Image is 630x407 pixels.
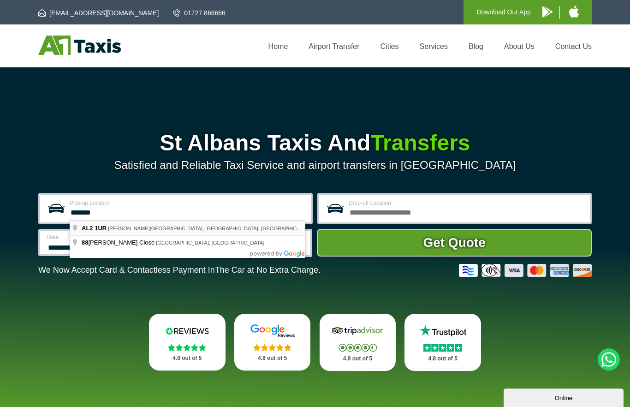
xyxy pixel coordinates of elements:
[404,314,481,371] a: Trustpilot Stars 4.8 out of 5
[82,225,107,232] span: AL2 1UR
[38,36,121,55] img: A1 Taxis St Albans LTD
[38,132,592,154] h1: St Albans Taxis And
[38,159,592,172] p: Satisfied and Reliable Taxi Service and airport transfers in [GEOGRAPHIC_DATA]
[420,42,448,50] a: Services
[423,344,462,352] img: Stars
[108,226,314,231] span: [PERSON_NAME][GEOGRAPHIC_DATA], [GEOGRAPHIC_DATA], [GEOGRAPHIC_DATA]
[469,42,483,50] a: Blog
[253,344,291,351] img: Stars
[320,314,396,371] a: Tripadvisor Stars 4.8 out of 5
[370,131,470,155] span: Transfers
[349,200,584,206] label: Drop-off Location
[309,42,359,50] a: Airport Transfer
[234,314,311,371] a: Google Stars 4.8 out of 5
[569,6,579,18] img: A1 Taxis iPhone App
[415,353,471,365] p: 4.8 out of 5
[504,387,625,407] iframe: chat widget
[504,42,535,50] a: About Us
[476,6,531,18] p: Download Our App
[268,42,288,50] a: Home
[555,42,592,50] a: Contact Us
[47,234,166,240] label: Date
[215,265,321,275] span: The Car at No Extra Charge.
[70,200,305,206] label: Pick-up Location
[415,324,470,338] img: Trustpilot
[459,264,592,277] img: Credit And Debit Cards
[330,324,385,338] img: Tripadvisor
[317,229,592,257] button: Get Quote
[339,344,377,352] img: Stars
[82,239,88,246] span: 88
[330,353,386,365] p: 4.8 out of 5
[159,353,215,364] p: 4.8 out of 5
[160,324,215,338] img: Reviews.io
[38,265,321,275] p: We Now Accept Card & Contactless Payment In
[156,240,264,245] span: [GEOGRAPHIC_DATA], [GEOGRAPHIC_DATA]
[173,8,226,18] a: 01727 866666
[542,6,553,18] img: A1 Taxis Android App
[244,353,301,364] p: 4.8 out of 5
[168,344,206,351] img: Stars
[245,324,300,338] img: Google
[380,42,399,50] a: Cities
[149,314,226,371] a: Reviews.io Stars 4.8 out of 5
[82,239,156,246] span: [PERSON_NAME] Close
[38,8,159,18] a: [EMAIL_ADDRESS][DOMAIN_NAME]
